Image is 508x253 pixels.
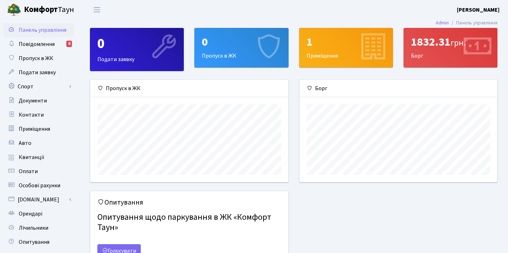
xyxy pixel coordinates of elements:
[24,4,58,15] b: Комфорт
[4,51,74,65] a: Пропуск в ЖК
[19,26,66,34] span: Панель управління
[299,28,393,67] a: 1Приміщення
[19,40,55,48] span: Повідомлення
[457,6,500,14] a: [PERSON_NAME]
[88,4,106,16] button: Переключити навігацію
[449,19,497,27] li: Панель управління
[19,125,50,133] span: Приміщення
[4,235,74,249] a: Опитування
[24,4,74,16] span: Таун
[4,65,74,80] a: Подати заявку
[97,210,281,236] h4: Опитування щодо паркування в ЖК «Комфорт Таун»
[90,28,183,71] div: Подати заявку
[300,28,393,67] div: Приміщення
[411,35,490,49] div: 1832.31
[4,108,74,122] a: Контакти
[195,28,288,67] div: Пропуск в ЖК
[97,35,176,52] div: 0
[4,94,74,108] a: Документи
[4,150,74,164] a: Квитанції
[436,19,449,27] a: Admin
[19,210,42,218] span: Орендарі
[4,193,74,207] a: [DOMAIN_NAME]
[404,28,497,67] div: Борг
[19,167,38,175] span: Оплати
[307,35,386,49] div: 1
[97,198,281,207] h5: Опитування
[425,16,508,30] nav: breadcrumb
[19,139,31,147] span: Авто
[450,37,466,49] span: грн.
[19,97,47,105] span: Документи
[19,111,44,119] span: Контакти
[19,182,60,189] span: Особові рахунки
[7,3,21,17] img: logo.png
[4,80,74,94] a: Спорт
[4,23,74,37] a: Панель управління
[4,136,74,150] a: Авто
[194,28,288,67] a: 0Пропуск в ЖК
[19,69,56,76] span: Подати заявку
[300,80,497,97] div: Борг
[4,178,74,193] a: Особові рахунки
[90,28,184,71] a: 0Подати заявку
[19,238,49,246] span: Опитування
[90,80,288,97] div: Пропуск в ЖК
[202,35,281,49] div: 0
[4,37,74,51] a: Повідомлення6
[4,207,74,221] a: Орендарі
[4,164,74,178] a: Оплати
[4,122,74,136] a: Приміщення
[66,41,72,47] div: 6
[19,224,48,232] span: Лічильники
[19,153,44,161] span: Квитанції
[4,221,74,235] a: Лічильники
[19,54,53,62] span: Пропуск в ЖК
